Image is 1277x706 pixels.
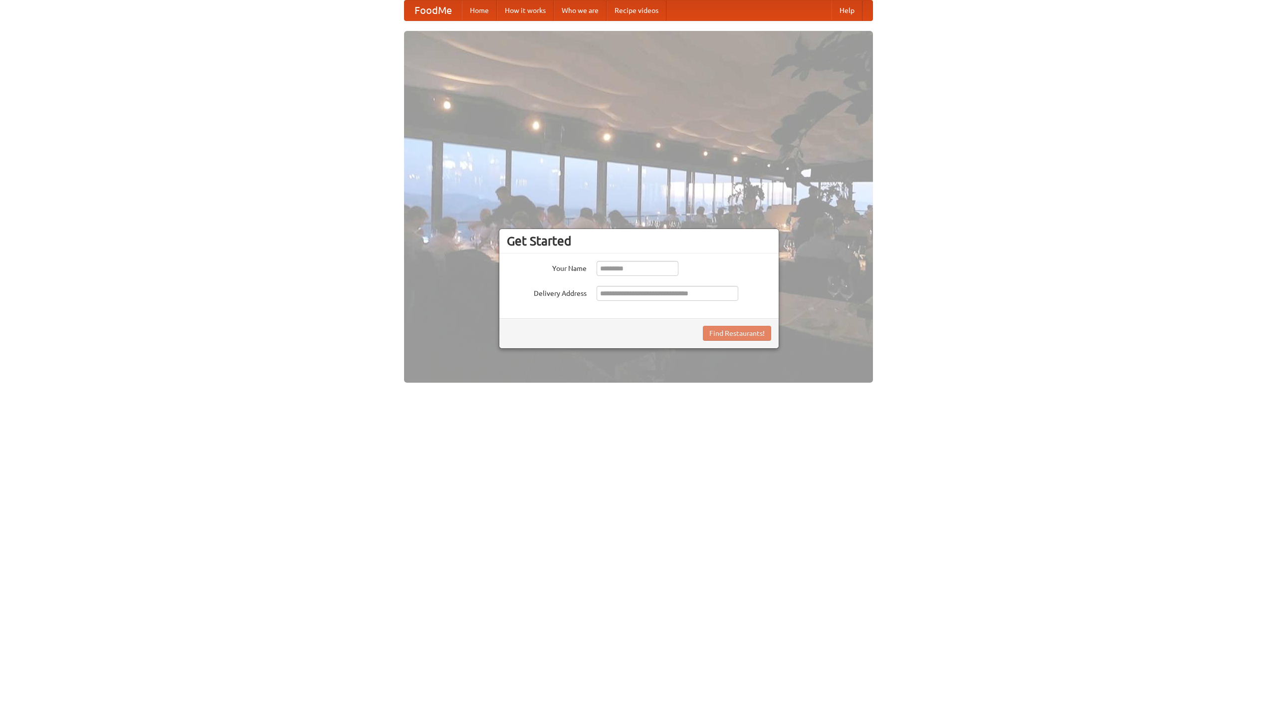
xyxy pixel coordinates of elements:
label: Delivery Address [507,286,587,298]
a: FoodMe [405,0,462,20]
button: Find Restaurants! [703,326,771,341]
a: Help [832,0,862,20]
h3: Get Started [507,234,771,248]
a: Home [462,0,497,20]
a: Who we are [554,0,607,20]
a: Recipe videos [607,0,666,20]
a: How it works [497,0,554,20]
label: Your Name [507,261,587,273]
